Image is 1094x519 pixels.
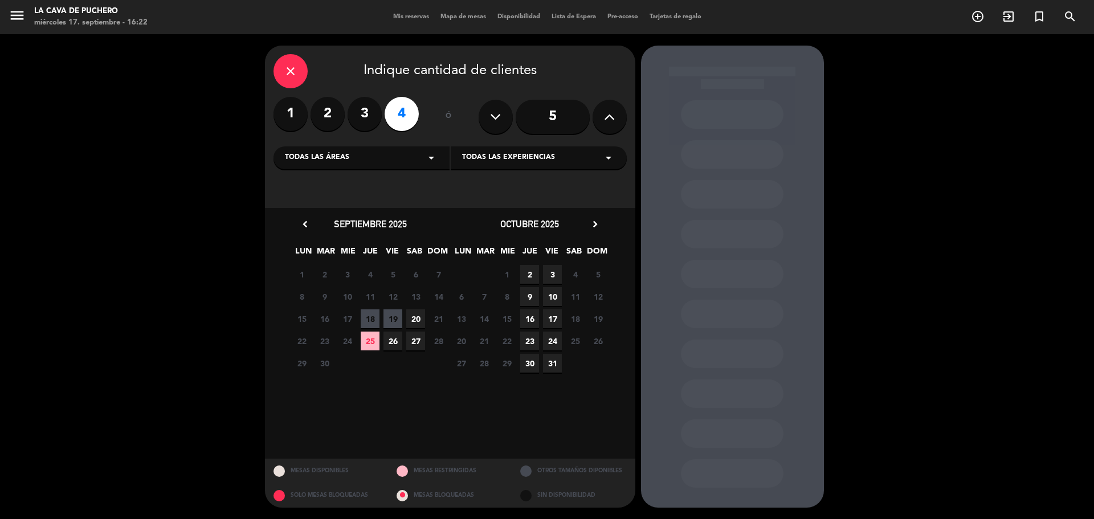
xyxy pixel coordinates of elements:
span: Tarjetas de regalo [644,14,707,20]
div: OTROS TAMAÑOS DIPONIBLES [512,459,635,483]
span: DOM [427,244,446,263]
span: 15 [497,309,516,328]
span: 5 [383,265,402,284]
span: 9 [520,287,539,306]
span: MIE [338,244,357,263]
span: 17 [543,309,562,328]
span: 8 [292,287,311,306]
span: 20 [406,309,425,328]
span: 23 [520,332,539,350]
span: 6 [406,265,425,284]
span: MIE [498,244,517,263]
label: 4 [385,97,419,131]
span: 21 [475,332,493,350]
span: 14 [429,287,448,306]
span: 1 [292,265,311,284]
span: 16 [315,309,334,328]
span: JUE [520,244,539,263]
span: 24 [543,332,562,350]
span: 3 [338,265,357,284]
span: 23 [315,332,334,350]
span: JUE [361,244,379,263]
span: 27 [452,354,471,373]
div: Indique cantidad de clientes [273,54,627,88]
span: 4 [361,265,379,284]
span: 22 [292,332,311,350]
label: 3 [348,97,382,131]
span: 11 [361,287,379,306]
span: Mis reservas [387,14,435,20]
span: Mapa de mesas [435,14,492,20]
label: 2 [311,97,345,131]
i: chevron_right [589,218,601,230]
span: 26 [589,332,607,350]
span: SAB [565,244,583,263]
span: 26 [383,332,402,350]
span: DOM [587,244,606,263]
div: MESAS RESTRINGIDAS [388,459,512,483]
span: octubre 2025 [500,218,559,230]
span: septiembre 2025 [334,218,407,230]
span: 13 [406,287,425,306]
span: 17 [338,309,357,328]
i: chevron_left [299,218,311,230]
i: close [284,64,297,78]
span: 31 [543,354,562,373]
span: VIE [383,244,402,263]
span: 28 [429,332,448,350]
span: 9 [315,287,334,306]
div: MESAS DISPONIBLES [265,459,389,483]
span: 12 [383,287,402,306]
span: 30 [315,354,334,373]
span: 7 [429,265,448,284]
span: 3 [543,265,562,284]
span: 27 [406,332,425,350]
div: SIN DISPONIBILIDAD [512,483,635,508]
span: 16 [520,309,539,328]
span: MAR [316,244,335,263]
span: 5 [589,265,607,284]
button: menu [9,7,26,28]
span: 10 [543,287,562,306]
span: VIE [542,244,561,263]
span: 25 [566,332,585,350]
span: 19 [383,309,402,328]
i: add_circle_outline [971,10,985,23]
span: MAR [476,244,495,263]
span: 30 [520,354,539,373]
span: 18 [361,309,379,328]
span: 18 [566,309,585,328]
span: 4 [566,265,585,284]
i: menu [9,7,26,24]
span: 25 [361,332,379,350]
span: 2 [520,265,539,284]
div: MESAS BLOQUEADAS [388,483,512,508]
div: La Cava de Puchero [34,6,148,17]
span: Todas las experiencias [462,152,555,164]
span: 29 [292,354,311,373]
span: 12 [589,287,607,306]
span: 14 [475,309,493,328]
div: miércoles 17. septiembre - 16:22 [34,17,148,28]
span: 2 [315,265,334,284]
div: ó [430,97,467,137]
span: Todas las áreas [285,152,349,164]
div: SOLO MESAS BLOQUEADAS [265,483,389,508]
i: arrow_drop_down [602,151,615,165]
span: 13 [452,309,471,328]
span: 10 [338,287,357,306]
span: 29 [497,354,516,373]
span: 22 [497,332,516,350]
span: Pre-acceso [602,14,644,20]
span: 1 [497,265,516,284]
i: search [1063,10,1077,23]
label: 1 [273,97,308,131]
span: SAB [405,244,424,263]
span: 8 [497,287,516,306]
span: LUN [294,244,313,263]
span: 20 [452,332,471,350]
span: 19 [589,309,607,328]
span: 15 [292,309,311,328]
i: arrow_drop_down [424,151,438,165]
span: 7 [475,287,493,306]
